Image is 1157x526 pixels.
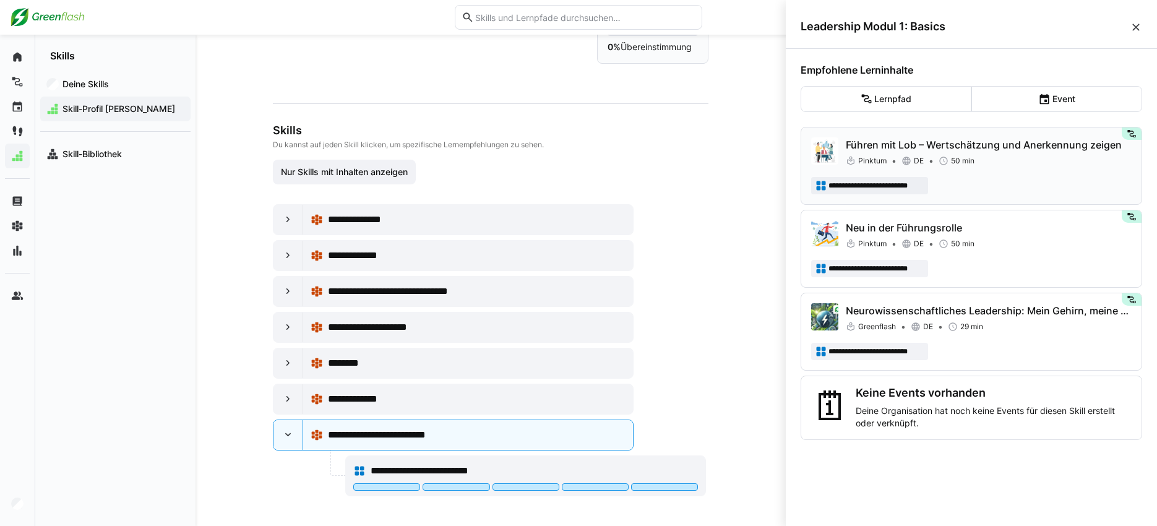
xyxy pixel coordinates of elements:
[273,140,706,150] p: Du kannst auf jeden Skill klicken, um spezifische Lernempfehlungen zu sehen.
[801,20,1130,33] span: Leadership Modul 1: Basics
[61,103,184,115] span: Skill-Profil [PERSON_NAME]
[856,386,1132,400] h3: Keine Events vorhanden
[846,137,1132,152] p: Führen mit Lob – Wertschätzung und Anerkennung zeigen
[951,156,974,166] span: 50 min
[960,322,983,332] span: 29 min
[608,41,621,52] strong: 0%
[846,303,1132,318] p: Neurowissenschaftliches Leadership: Mein Gehirn, meine Steuerung
[951,239,974,249] span: 50 min
[846,220,1132,235] p: Neu in der Führungsrolle
[273,160,416,184] button: Nur Skills mit Inhalten anzeigen
[811,386,851,429] div: 🗓
[971,86,1142,112] eds-button-option: Event
[856,405,1132,429] p: Deine Organisation hat noch keine Events für diesen Skill erstellt oder verknüpft.
[914,156,924,166] span: DE
[811,137,838,165] img: Führen mit Lob – Wertschätzung und Anerkennung zeigen
[923,322,933,332] span: DE
[273,124,706,137] h3: Skills
[801,64,1142,76] h4: Empfohlene Lerninhalte
[858,239,887,249] span: Pinktum
[811,303,838,330] img: Neurowissenschaftliches Leadership: Mein Gehirn, meine Steuerung
[811,220,838,248] img: Neu in der Führungsrolle
[858,156,887,166] span: Pinktum
[801,86,971,112] eds-button-option: Lernpfad
[608,41,698,53] p: Übereinstimmung
[279,166,410,178] span: Nur Skills mit Inhalten anzeigen
[474,12,695,23] input: Skills und Lernpfade durchsuchen…
[858,322,896,332] span: Greenflash
[914,239,924,249] span: DE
